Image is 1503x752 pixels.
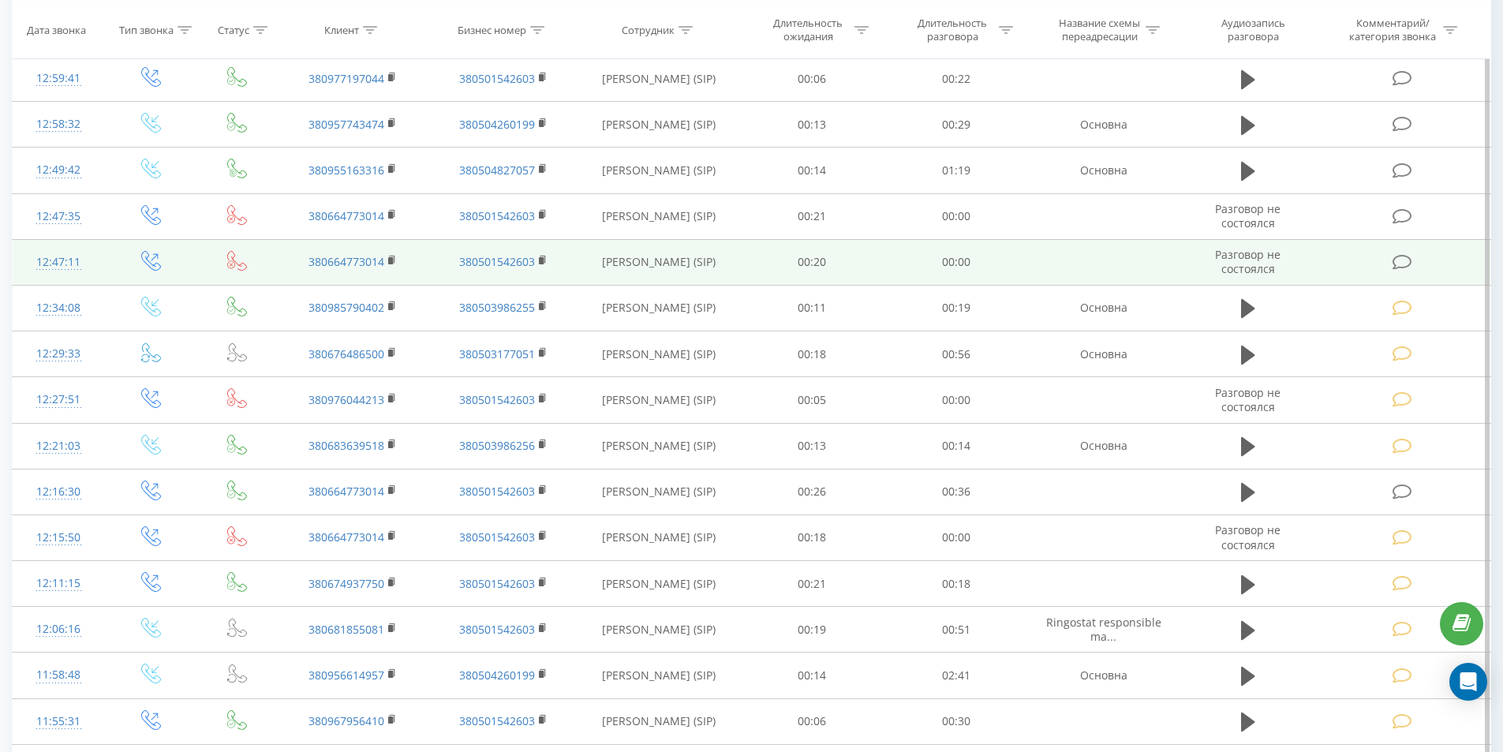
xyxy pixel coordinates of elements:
span: Разговор не состоялся [1215,522,1281,552]
a: 380501542603 [459,713,535,728]
a: 380501542603 [459,208,535,223]
a: 380501542603 [459,71,535,86]
td: 00:14 [740,653,884,698]
td: 00:18 [740,331,884,377]
a: 380985790402 [308,300,384,315]
td: 00:00 [884,239,1029,285]
td: [PERSON_NAME] (SIP) [578,377,740,423]
td: 00:51 [884,607,1029,653]
a: 380976044213 [308,392,384,407]
div: Длительность ожидания [766,17,851,43]
a: 380501542603 [459,529,535,544]
a: 380664773014 [308,529,384,544]
span: Ringostat responsible ma... [1046,615,1161,644]
div: 12:27:51 [28,384,89,415]
td: 00:14 [740,148,884,193]
a: 380504260199 [459,668,535,683]
td: [PERSON_NAME] (SIP) [578,514,740,560]
a: 380504827057 [459,163,535,178]
a: 380501542603 [459,392,535,407]
a: 380501542603 [459,484,535,499]
div: Аудиозапись разговора [1202,17,1304,43]
div: Комментарий/категория звонка [1347,17,1439,43]
div: Сотрудник [622,23,675,36]
td: 00:18 [884,561,1029,607]
td: Основна [1028,423,1178,469]
td: 00:13 [740,423,884,469]
a: 380681855081 [308,622,384,637]
td: Основна [1028,102,1178,148]
a: 380967956410 [308,713,384,728]
td: 02:41 [884,653,1029,698]
td: Основна [1028,148,1178,193]
td: [PERSON_NAME] (SIP) [578,607,740,653]
td: [PERSON_NAME] (SIP) [578,331,740,377]
td: 00:14 [884,423,1029,469]
div: Бизнес номер [458,23,526,36]
td: Основна [1028,653,1178,698]
td: Основна [1028,285,1178,331]
a: 380674937750 [308,576,384,591]
div: Open Intercom Messenger [1449,663,1487,701]
div: 12:15:50 [28,522,89,553]
td: 00:21 [740,561,884,607]
a: 380955163316 [308,163,384,178]
td: 00:06 [740,698,884,744]
a: 380504260199 [459,117,535,132]
div: Клиент [324,23,359,36]
td: 00:06 [740,56,884,102]
td: 00:19 [884,285,1029,331]
a: 380683639518 [308,438,384,453]
td: 00:00 [884,193,1029,239]
div: 12:16:30 [28,477,89,507]
div: Дата звонка [27,23,86,36]
a: 380664773014 [308,484,384,499]
a: 380503177051 [459,346,535,361]
a: 380957743474 [308,117,384,132]
div: 12:47:35 [28,201,89,232]
a: 380501542603 [459,254,535,269]
td: [PERSON_NAME] (SIP) [578,653,740,698]
td: [PERSON_NAME] (SIP) [578,698,740,744]
td: 00:36 [884,469,1029,514]
td: 00:18 [740,514,884,560]
td: [PERSON_NAME] (SIP) [578,561,740,607]
td: [PERSON_NAME] (SIP) [578,193,740,239]
td: [PERSON_NAME] (SIP) [578,423,740,469]
a: 380503986256 [459,438,535,453]
td: 00:20 [740,239,884,285]
td: 00:21 [740,193,884,239]
td: 00:05 [740,377,884,423]
td: Основна [1028,331,1178,377]
div: 12:47:11 [28,247,89,278]
div: 12:59:41 [28,63,89,94]
div: 11:58:48 [28,660,89,690]
a: 380501542603 [459,576,535,591]
div: 12:58:32 [28,109,89,140]
span: Разговор не состоялся [1215,247,1281,276]
a: 380664773014 [308,208,384,223]
td: 00:26 [740,469,884,514]
td: [PERSON_NAME] (SIP) [578,102,740,148]
a: 380956614957 [308,668,384,683]
a: 380977197044 [308,71,384,86]
td: 00:19 [740,607,884,653]
td: 00:00 [884,514,1029,560]
td: 00:56 [884,331,1029,377]
td: 00:22 [884,56,1029,102]
div: 11:55:31 [28,706,89,737]
div: 12:29:33 [28,339,89,369]
td: 00:30 [884,698,1029,744]
td: [PERSON_NAME] (SIP) [578,469,740,514]
td: [PERSON_NAME] (SIP) [578,56,740,102]
td: [PERSON_NAME] (SIP) [578,285,740,331]
div: 12:21:03 [28,431,89,462]
div: Статус [218,23,249,36]
td: 00:11 [740,285,884,331]
a: 380676486500 [308,346,384,361]
td: 00:00 [884,377,1029,423]
div: 12:49:42 [28,155,89,185]
a: 380503986255 [459,300,535,315]
td: [PERSON_NAME] (SIP) [578,148,740,193]
td: 00:29 [884,102,1029,148]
